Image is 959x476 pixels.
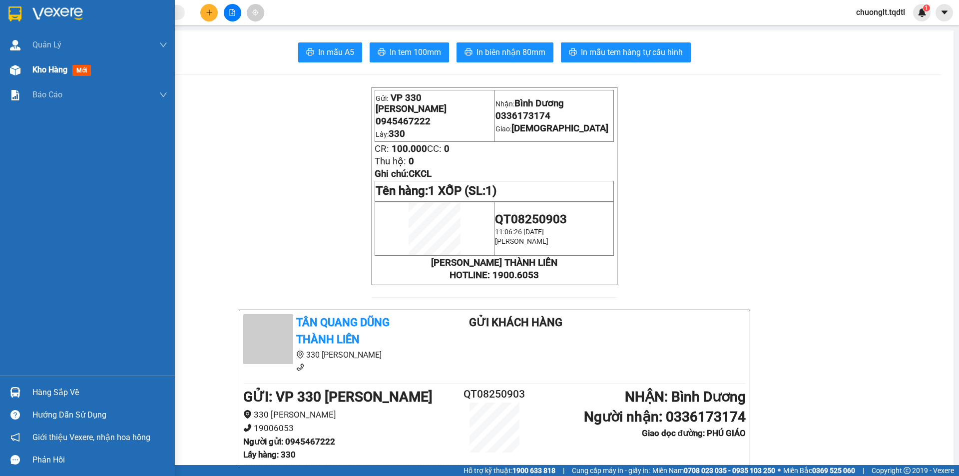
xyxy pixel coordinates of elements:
span: question-circle [10,410,20,420]
span: caret-down [940,8,949,17]
span: chuonglt.tqdtl [848,6,913,18]
span: Lấy: [376,130,405,138]
span: Hỗ trợ kỹ thuật: [464,465,555,476]
strong: HOTLINE: 1900.6053 [450,270,539,281]
b: Tân Quang Dũng Thành Liên [296,316,390,346]
b: GỬI : VP 330 [PERSON_NAME] [243,389,433,405]
strong: 1900 633 818 [512,467,555,475]
strong: [PERSON_NAME] THÀNH LIÊN [431,257,557,268]
span: In tem 100mm [390,46,441,58]
span: [DEMOGRAPHIC_DATA] [95,45,253,63]
span: In mẫu tem hàng tự cấu hình [581,46,683,58]
span: environment [243,410,252,419]
span: Kho hàng [32,65,67,74]
span: notification [10,433,20,442]
span: 11:06:26 [DATE] [495,228,544,236]
span: Báo cáo [32,88,62,101]
b: Lấy hàng : 330 [243,450,296,460]
li: 19006053 [243,422,453,435]
span: printer [378,48,386,57]
span: Nhận: [95,9,119,20]
div: 0336173174 [95,20,253,34]
span: QT08250903 [495,212,567,226]
span: [DEMOGRAPHIC_DATA] [511,123,608,134]
div: VP 330 [PERSON_NAME] [8,8,88,32]
b: Người nhận : 0336173174 [584,409,746,425]
b: NHẬN : Bình Dương [625,389,746,405]
button: plus [200,4,218,21]
span: 330 [389,128,405,139]
img: solution-icon [10,90,20,100]
span: In mẫu A5 [318,46,354,58]
span: Miền Bắc [783,465,855,476]
b: Giao dọc đường: PHÚ GIÁO [642,428,746,438]
div: 0945467222 [8,32,88,46]
button: file-add [224,4,241,21]
strong: 0708 023 035 - 0935 103 250 [684,467,775,475]
div: Phản hồi [32,453,167,468]
span: printer [569,48,577,57]
div: 100.000 [7,70,90,82]
span: 0336173174 [495,110,550,121]
span: DĐ: [8,52,23,62]
span: message [10,455,20,465]
span: [PERSON_NAME] [495,237,548,245]
b: Người gửi : 0945467222 [243,437,335,447]
button: aim [247,4,264,21]
span: | [563,465,564,476]
span: Giao: [495,125,608,133]
span: printer [465,48,473,57]
span: 100.000 [392,143,427,154]
span: Bình Dương [514,98,564,109]
span: 330 [23,46,48,64]
span: ⚪️ [778,469,781,473]
span: CC: [427,143,442,154]
img: warehouse-icon [10,387,20,398]
span: plus [206,9,213,16]
span: CKCL [409,168,432,179]
span: environment [296,351,304,359]
sup: 1 [923,4,930,11]
img: warehouse-icon [10,40,20,50]
span: Tên hàng: [376,184,496,198]
button: caret-down [936,4,953,21]
span: file-add [229,9,236,16]
span: 1) [485,184,496,198]
button: printerIn mẫu tem hàng tự cấu hình [561,42,691,62]
button: printerIn mẫu A5 [298,42,362,62]
div: Hàng sắp về [32,385,167,400]
span: Ghi chú: [375,168,432,179]
span: In biên nhận 80mm [477,46,545,58]
span: CR: [375,143,389,154]
span: Thu hộ: [375,156,406,167]
p: Gửi: [376,92,493,114]
span: DĐ: [95,34,110,45]
h2: QT08250903 [453,386,536,403]
span: copyright [904,467,911,474]
span: mới [72,65,91,76]
span: aim [252,9,259,16]
strong: 0369 525 060 [812,467,855,475]
div: Hướng dẫn sử dụng [32,408,167,423]
div: Bình Dương [95,8,253,20]
b: Gửi khách hàng [469,316,562,329]
span: 0 [409,156,414,167]
img: logo-vxr [8,6,21,21]
li: 330 [PERSON_NAME] [243,408,453,422]
span: Miền Nam [652,465,775,476]
p: Nhận: [495,98,613,109]
span: VP 330 [PERSON_NAME] [376,92,447,114]
span: Gửi: [8,9,24,20]
li: 330 [PERSON_NAME] [243,349,429,361]
span: down [159,91,167,99]
span: printer [306,48,314,57]
span: 1 [925,4,928,11]
span: down [159,41,167,49]
img: warehouse-icon [10,65,20,75]
button: printerIn biên nhận 80mm [457,42,553,62]
span: Quản Lý [32,38,61,51]
img: icon-new-feature [918,8,927,17]
span: Cung cấp máy in - giấy in: [572,465,650,476]
span: 0 [444,143,450,154]
span: | [863,465,864,476]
